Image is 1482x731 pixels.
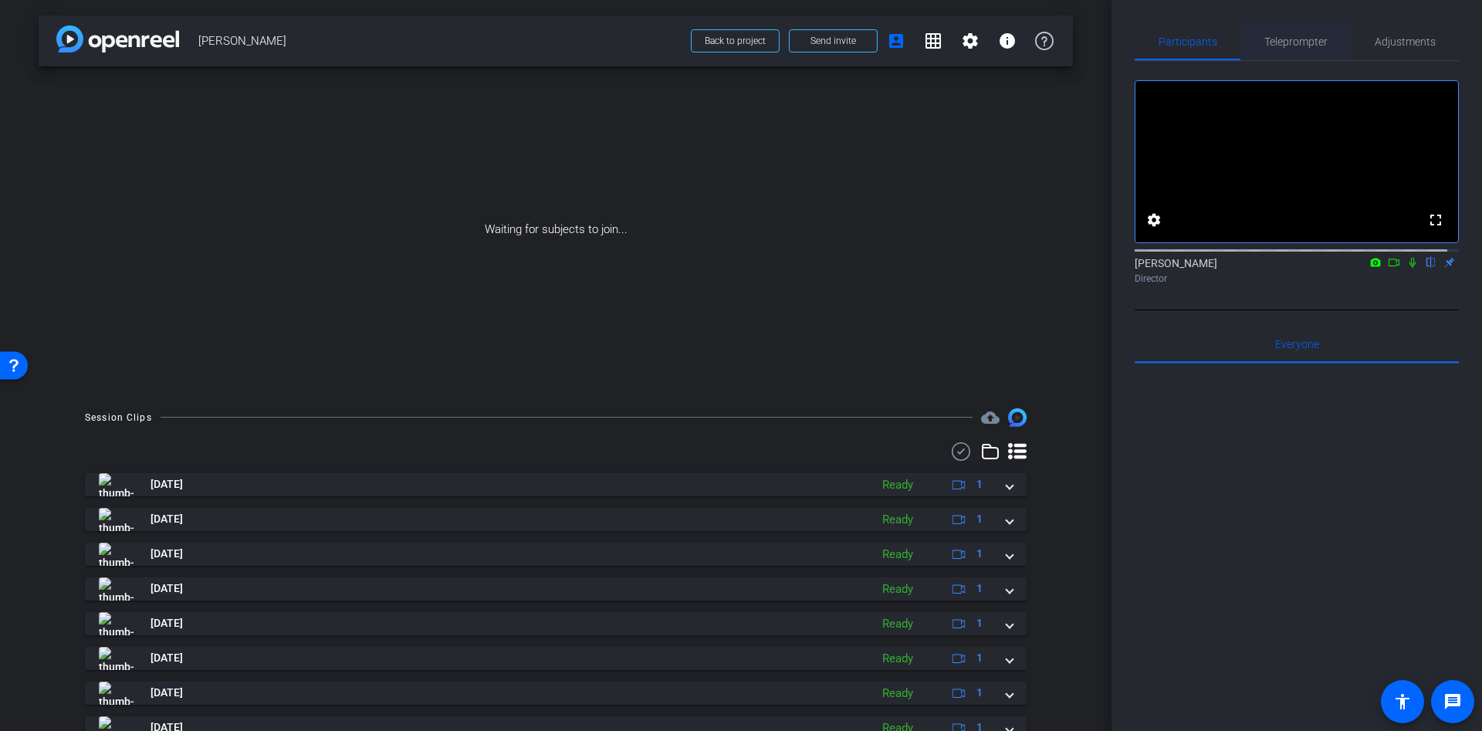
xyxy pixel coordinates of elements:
[151,615,183,631] span: [DATE]
[99,612,134,635] img: thumb-nail
[151,685,183,701] span: [DATE]
[99,577,134,601] img: thumb-nail
[875,685,921,702] div: Ready
[85,647,1027,670] mat-expansion-panel-header: thumb-nail[DATE]Ready1
[198,25,682,56] span: [PERSON_NAME]
[1375,36,1436,47] span: Adjustments
[1135,256,1459,286] div: [PERSON_NAME]
[151,511,183,527] span: [DATE]
[99,647,134,670] img: thumb-nail
[1443,692,1462,711] mat-icon: message
[961,32,980,50] mat-icon: settings
[691,29,780,52] button: Back to project
[99,543,134,566] img: thumb-nail
[976,511,983,527] span: 1
[56,25,179,52] img: app-logo
[99,682,134,705] img: thumb-nail
[875,476,921,494] div: Ready
[85,543,1027,566] mat-expansion-panel-header: thumb-nail[DATE]Ready1
[976,476,983,492] span: 1
[1426,211,1445,229] mat-icon: fullscreen
[887,32,905,50] mat-icon: account_box
[1008,408,1027,427] img: Session clips
[875,580,921,598] div: Ready
[705,36,766,46] span: Back to project
[976,546,983,562] span: 1
[151,650,183,666] span: [DATE]
[151,546,183,562] span: [DATE]
[151,476,183,492] span: [DATE]
[875,650,921,668] div: Ready
[976,615,983,631] span: 1
[810,35,856,47] span: Send invite
[85,473,1027,496] mat-expansion-panel-header: thumb-nail[DATE]Ready1
[1275,339,1319,350] span: Everyone
[151,580,183,597] span: [DATE]
[981,408,1000,427] span: Destinations for your clips
[875,615,921,633] div: Ready
[85,682,1027,705] mat-expansion-panel-header: thumb-nail[DATE]Ready1
[99,473,134,496] img: thumb-nail
[1159,36,1217,47] span: Participants
[976,650,983,666] span: 1
[1145,211,1163,229] mat-icon: settings
[998,32,1017,50] mat-icon: info
[85,410,152,425] div: Session Clips
[875,511,921,529] div: Ready
[85,612,1027,635] mat-expansion-panel-header: thumb-nail[DATE]Ready1
[1393,692,1412,711] mat-icon: accessibility
[85,577,1027,601] mat-expansion-panel-header: thumb-nail[DATE]Ready1
[981,408,1000,427] mat-icon: cloud_upload
[1264,36,1328,47] span: Teleprompter
[976,685,983,701] span: 1
[976,580,983,597] span: 1
[85,508,1027,531] mat-expansion-panel-header: thumb-nail[DATE]Ready1
[99,508,134,531] img: thumb-nail
[924,32,942,50] mat-icon: grid_on
[789,29,878,52] button: Send invite
[1422,255,1440,269] mat-icon: flip
[39,66,1073,393] div: Waiting for subjects to join...
[1135,272,1459,286] div: Director
[875,546,921,563] div: Ready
